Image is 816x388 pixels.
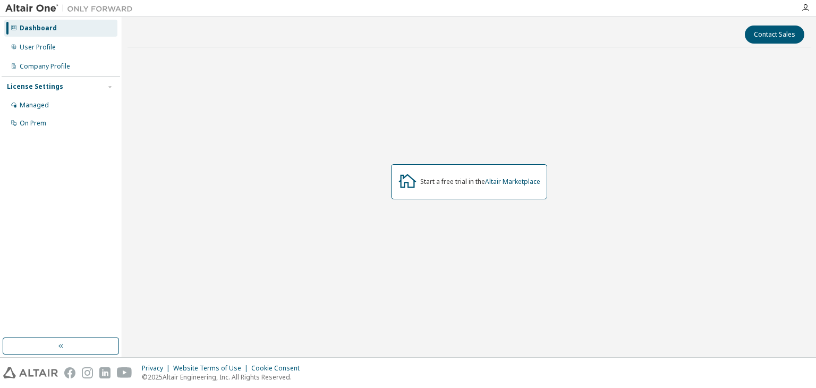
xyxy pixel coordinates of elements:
[251,364,306,373] div: Cookie Consent
[20,43,56,52] div: User Profile
[7,82,63,91] div: License Settings
[5,3,138,14] img: Altair One
[3,367,58,378] img: altair_logo.svg
[745,26,804,44] button: Contact Sales
[20,119,46,128] div: On Prem
[485,177,540,186] a: Altair Marketplace
[64,367,75,378] img: facebook.svg
[82,367,93,378] img: instagram.svg
[173,364,251,373] div: Website Terms of Use
[99,367,110,378] img: linkedin.svg
[20,24,57,32] div: Dashboard
[420,178,540,186] div: Start a free trial in the
[142,364,173,373] div: Privacy
[142,373,306,382] p: © 2025 Altair Engineering, Inc. All Rights Reserved.
[20,101,49,109] div: Managed
[20,62,70,71] div: Company Profile
[117,367,132,378] img: youtube.svg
